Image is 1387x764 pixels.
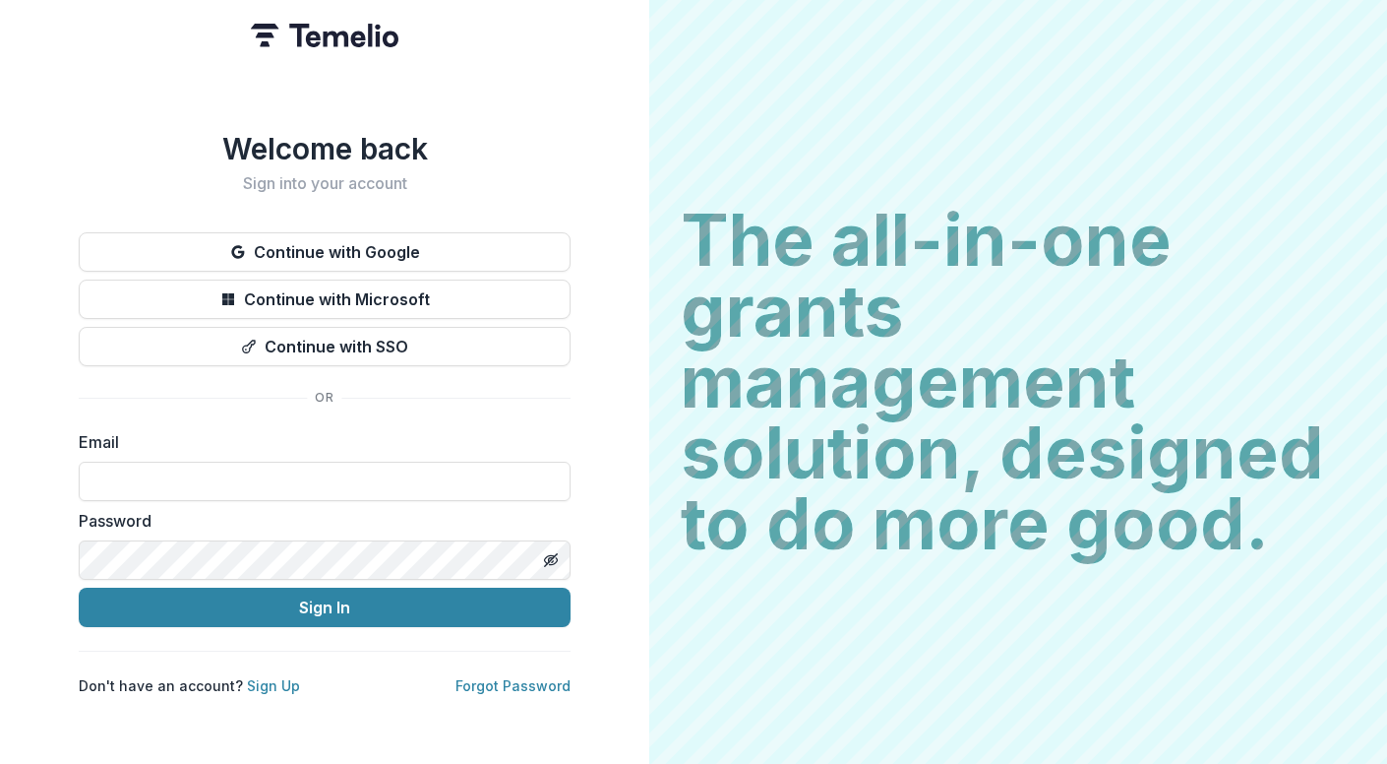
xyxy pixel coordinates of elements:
h1: Welcome back [79,131,571,166]
a: Sign Up [247,677,300,694]
label: Email [79,430,559,454]
img: Temelio [251,24,398,47]
h2: Sign into your account [79,174,571,193]
a: Forgot Password [455,677,571,694]
label: Password [79,509,559,533]
button: Continue with SSO [79,327,571,366]
button: Continue with Microsoft [79,280,571,319]
p: Don't have an account? [79,675,300,696]
button: Continue with Google [79,232,571,272]
button: Sign In [79,588,571,627]
button: Toggle password visibility [535,544,567,576]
